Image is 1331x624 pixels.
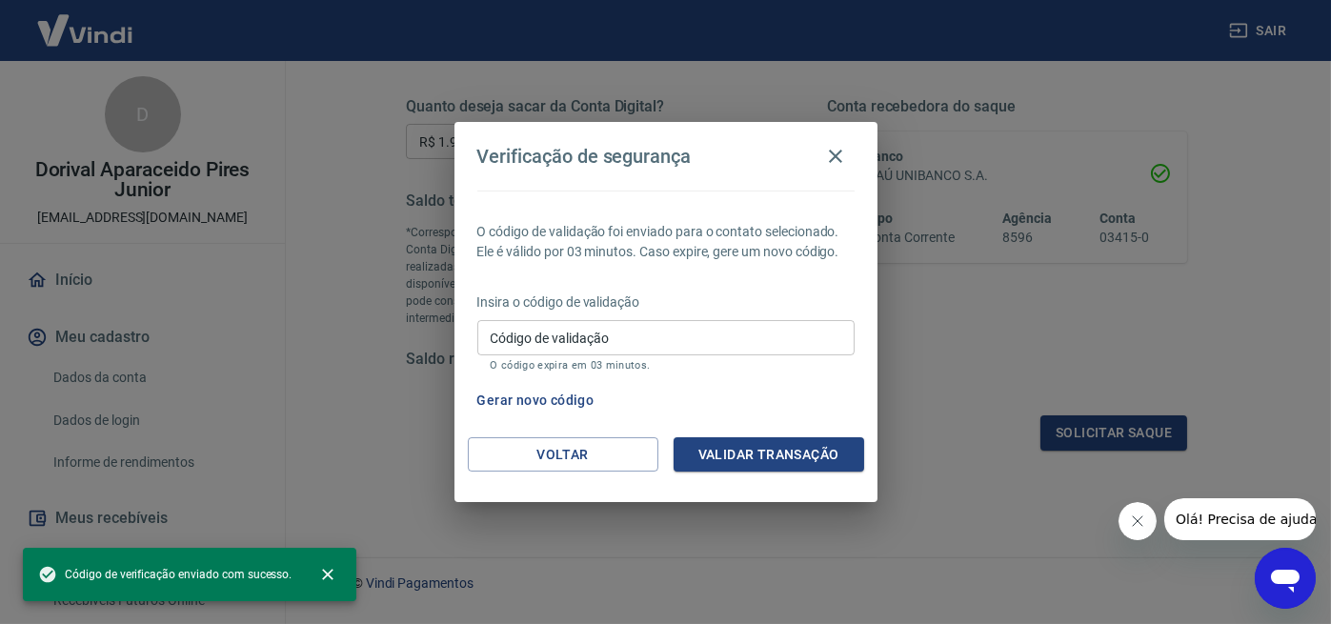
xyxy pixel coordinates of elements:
p: Insira o código de validação [477,292,855,312]
button: Validar transação [674,437,864,473]
p: O código expira em 03 minutos. [491,359,841,372]
iframe: Fechar mensagem [1119,502,1157,540]
iframe: Mensagem da empresa [1164,498,1316,540]
button: Gerar novo código [470,383,602,418]
span: Olá! Precisa de ajuda? [11,13,160,29]
p: O código de validação foi enviado para o contato selecionado. Ele é válido por 03 minutos. Caso e... [477,222,855,262]
iframe: Botão para abrir a janela de mensagens [1255,548,1316,609]
span: Código de verificação enviado com sucesso. [38,565,292,584]
button: Voltar [468,437,658,473]
h4: Verificação de segurança [477,145,692,168]
button: close [307,554,349,595]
